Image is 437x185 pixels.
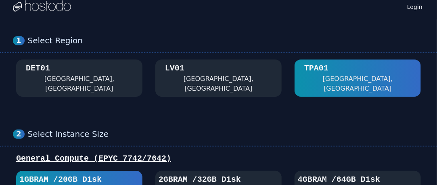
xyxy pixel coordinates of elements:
[13,130,25,139] div: 2
[304,74,411,94] div: [GEOGRAPHIC_DATA], [GEOGRAPHIC_DATA]
[26,63,50,74] div: DET01
[28,129,424,139] div: Select Instance Size
[304,63,328,74] div: TPA01
[406,1,424,11] a: Login
[13,36,25,45] div: 1
[13,153,424,164] div: General Compute (EPYC 7742/7642)
[16,60,142,97] button: DET01 [GEOGRAPHIC_DATA], [GEOGRAPHIC_DATA]
[165,63,184,74] div: LV01
[13,0,71,13] img: Logo
[165,74,272,94] div: [GEOGRAPHIC_DATA], [GEOGRAPHIC_DATA]
[28,36,424,46] div: Select Region
[155,60,282,97] button: LV01 [GEOGRAPHIC_DATA], [GEOGRAPHIC_DATA]
[26,74,133,94] div: [GEOGRAPHIC_DATA], [GEOGRAPHIC_DATA]
[295,60,421,97] button: TPA01 [GEOGRAPHIC_DATA], [GEOGRAPHIC_DATA]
